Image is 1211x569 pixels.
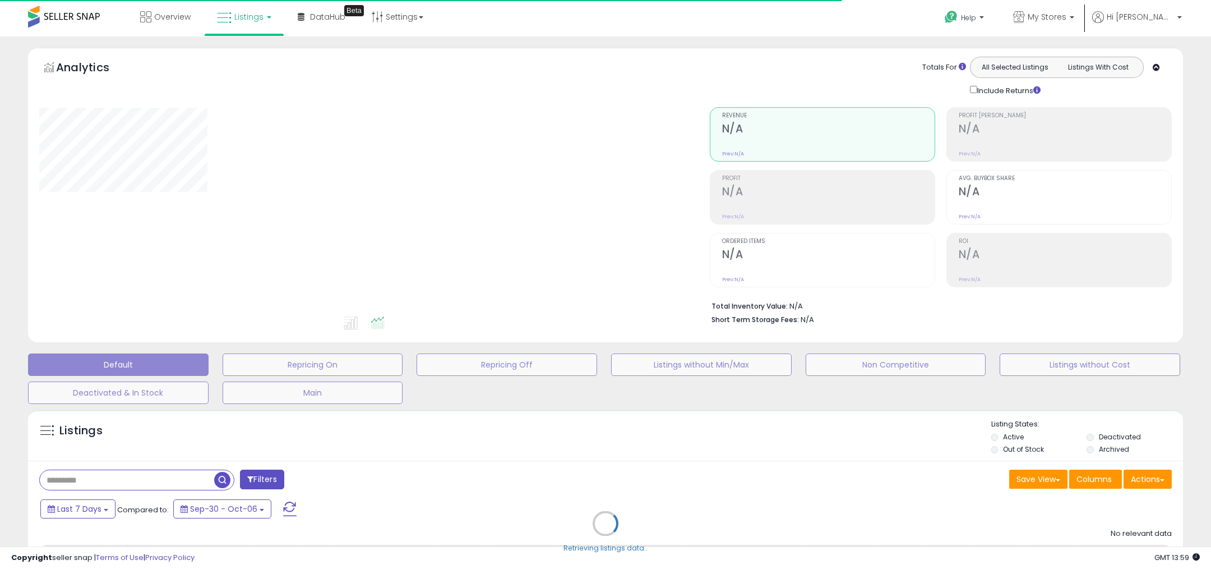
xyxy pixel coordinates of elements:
[611,354,792,376] button: Listings without Min/Max
[959,185,1171,200] h2: N/A
[936,2,995,36] a: Help
[711,301,788,311] b: Total Inventory Value:
[310,11,345,22] span: DataHub
[223,382,403,404] button: Main
[1000,354,1180,376] button: Listings without Cost
[722,122,935,137] h2: N/A
[959,122,1171,137] h2: N/A
[722,238,935,245] span: Ordered Items
[959,238,1171,245] span: ROI
[801,314,814,325] span: N/A
[1028,11,1066,22] span: My Stores
[922,62,966,73] div: Totals For
[959,276,981,283] small: Prev: N/A
[417,354,597,376] button: Repricing Off
[962,84,1054,96] div: Include Returns
[11,552,52,563] strong: Copyright
[722,113,935,119] span: Revenue
[722,248,935,263] h2: N/A
[722,213,744,220] small: Prev: N/A
[722,150,744,157] small: Prev: N/A
[806,354,986,376] button: Non Competitive
[56,59,131,78] h5: Analytics
[722,176,935,182] span: Profit
[711,299,1163,312] li: N/A
[344,5,364,16] div: Tooltip anchor
[959,213,981,220] small: Prev: N/A
[28,382,209,404] button: Deactivated & In Stock
[154,11,191,22] span: Overview
[28,354,209,376] button: Default
[711,315,799,324] b: Short Term Storage Fees:
[563,543,648,553] div: Retrieving listings data..
[1092,11,1182,36] a: Hi [PERSON_NAME]
[959,113,1171,119] span: Profit [PERSON_NAME]
[722,276,744,283] small: Prev: N/A
[959,248,1171,263] h2: N/A
[961,13,976,22] span: Help
[11,553,195,563] div: seller snap | |
[1107,11,1174,22] span: Hi [PERSON_NAME]
[944,10,958,24] i: Get Help
[234,11,264,22] span: Listings
[959,150,981,157] small: Prev: N/A
[1056,60,1140,75] button: Listings With Cost
[973,60,1057,75] button: All Selected Listings
[959,176,1171,182] span: Avg. Buybox Share
[223,354,403,376] button: Repricing On
[722,185,935,200] h2: N/A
